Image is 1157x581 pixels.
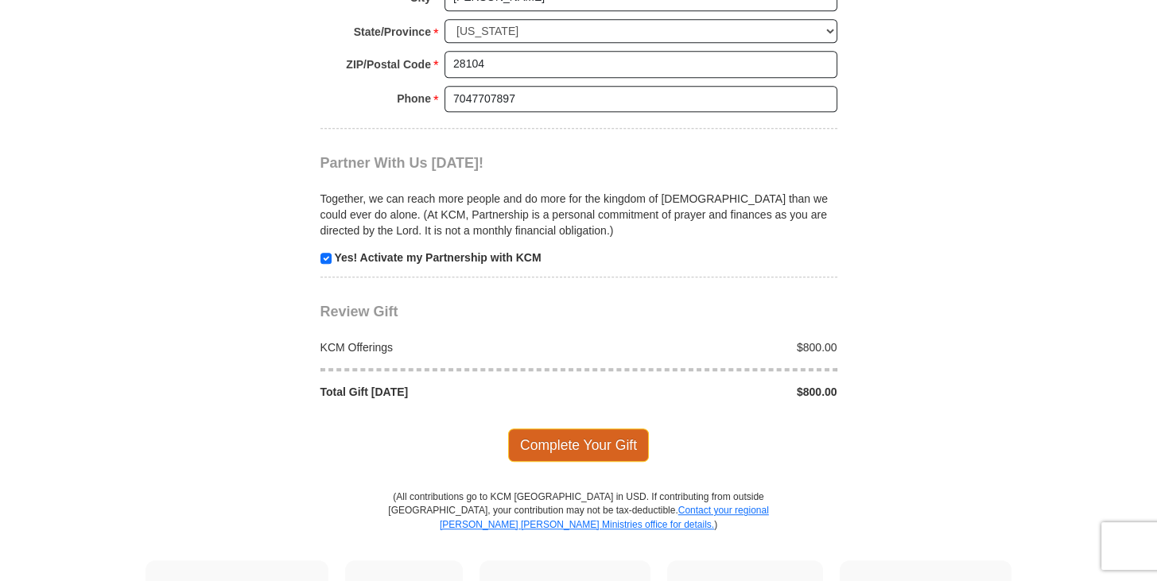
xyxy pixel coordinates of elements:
[388,490,770,560] p: (All contributions go to KCM [GEOGRAPHIC_DATA] in USD. If contributing from outside [GEOGRAPHIC_D...
[320,155,484,171] span: Partner With Us [DATE]!
[334,251,541,264] strong: Yes! Activate my Partnership with KCM
[346,53,431,76] strong: ZIP/Postal Code
[312,384,579,400] div: Total Gift [DATE]
[320,191,837,238] p: Together, we can reach more people and do more for the kingdom of [DEMOGRAPHIC_DATA] than we coul...
[312,339,579,355] div: KCM Offerings
[579,339,846,355] div: $800.00
[579,384,846,400] div: $800.00
[320,304,398,320] span: Review Gift
[354,21,431,43] strong: State/Province
[397,87,431,110] strong: Phone
[440,505,769,529] a: Contact your regional [PERSON_NAME] [PERSON_NAME] Ministries office for details.
[508,428,649,462] span: Complete Your Gift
